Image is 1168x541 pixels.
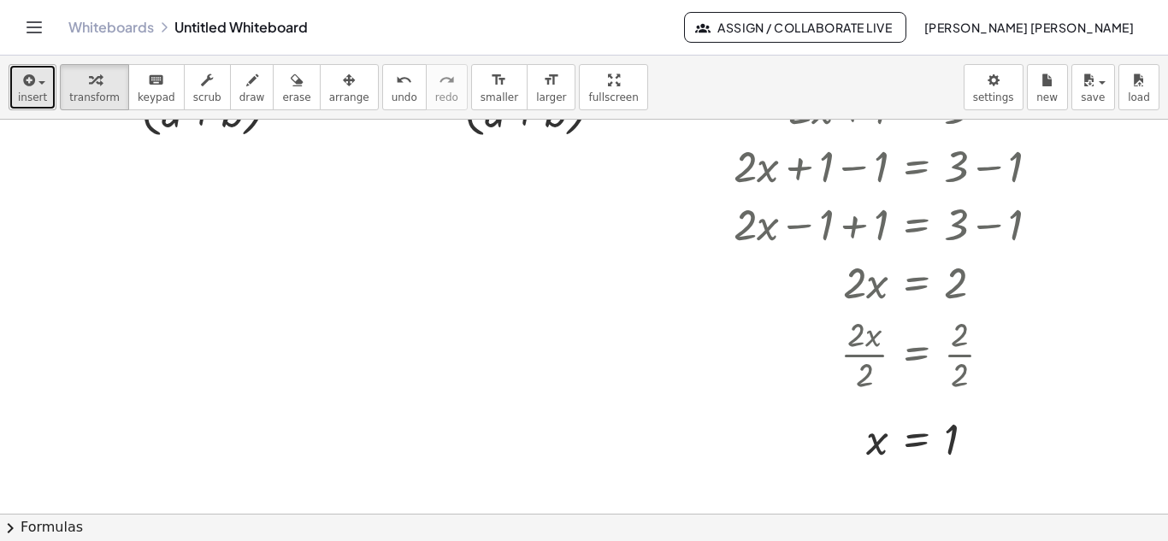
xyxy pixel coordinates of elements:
[69,91,120,103] span: transform
[1128,91,1150,103] span: load
[910,12,1147,43] button: [PERSON_NAME] [PERSON_NAME]
[536,91,566,103] span: larger
[1036,91,1058,103] span: new
[320,64,379,110] button: arrange
[1081,91,1105,103] span: save
[543,70,559,91] i: format_size
[1118,64,1159,110] button: load
[439,70,455,91] i: redo
[329,91,369,103] span: arrange
[481,91,518,103] span: smaller
[138,91,175,103] span: keypad
[68,19,154,36] a: Whiteboards
[923,20,1134,35] span: [PERSON_NAME] [PERSON_NAME]
[60,64,129,110] button: transform
[964,64,1023,110] button: settings
[684,12,907,43] button: Assign / Collaborate Live
[148,70,164,91] i: keyboard
[527,64,575,110] button: format_sizelarger
[9,64,56,110] button: insert
[128,64,185,110] button: keyboardkeypad
[282,91,310,103] span: erase
[18,91,47,103] span: insert
[588,91,638,103] span: fullscreen
[184,64,231,110] button: scrub
[973,91,1014,103] span: settings
[239,91,265,103] span: draw
[579,64,647,110] button: fullscreen
[426,64,468,110] button: redoredo
[1071,64,1115,110] button: save
[21,14,48,41] button: Toggle navigation
[193,91,221,103] span: scrub
[392,91,417,103] span: undo
[1027,64,1068,110] button: new
[435,91,458,103] span: redo
[382,64,427,110] button: undoundo
[699,20,893,35] span: Assign / Collaborate Live
[273,64,320,110] button: erase
[230,64,274,110] button: draw
[491,70,507,91] i: format_size
[471,64,528,110] button: format_sizesmaller
[396,70,412,91] i: undo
